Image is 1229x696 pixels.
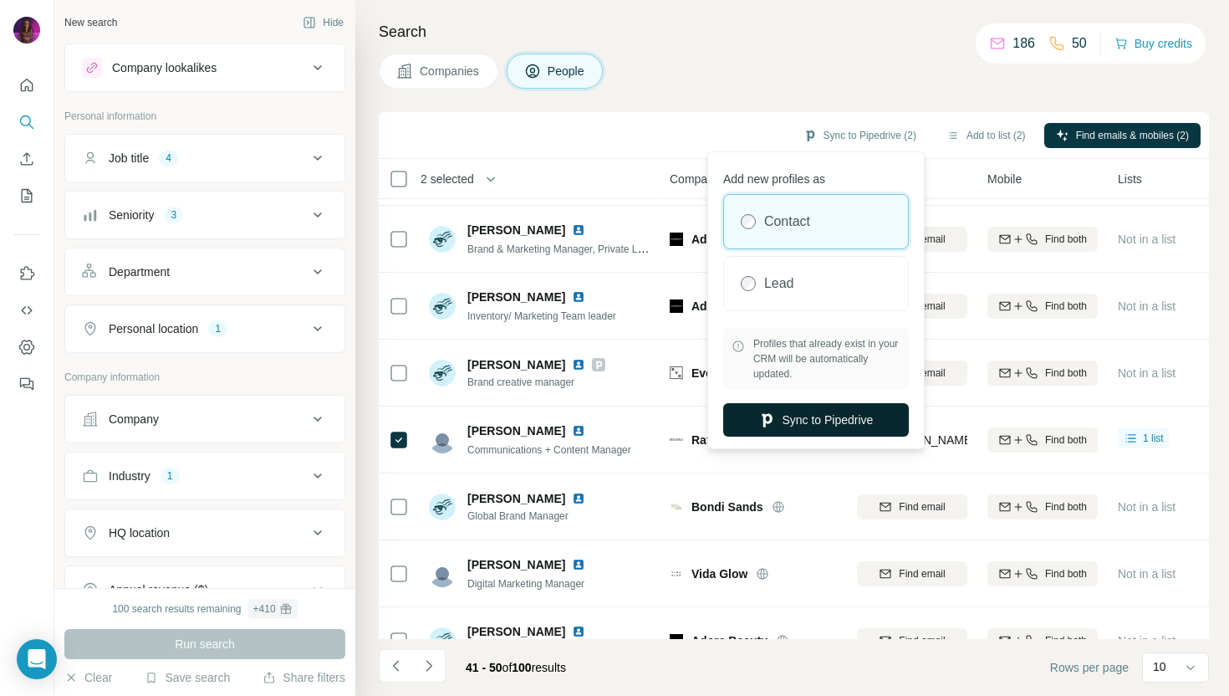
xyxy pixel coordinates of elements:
span: Not in a list [1118,299,1175,313]
div: Personal location [109,320,198,337]
span: [PERSON_NAME] [467,289,565,305]
button: Find email [857,561,967,586]
span: [PERSON_NAME] [467,623,565,640]
span: 1 list [1143,431,1164,446]
div: New search [64,15,117,30]
span: Digital Marketing Manager [467,578,584,590]
button: Company lookalikes [65,48,344,88]
span: [PERSON_NAME] [467,222,565,238]
button: Sync to Pipedrive [723,403,909,437]
span: Company [670,171,720,187]
span: Not in a list [1118,500,1175,514]
img: Avatar [429,494,456,520]
span: results [466,661,566,674]
img: LinkedIn logo [572,223,585,237]
button: Company [65,399,344,439]
div: HQ location [109,525,170,541]
button: Department [65,252,344,292]
img: Logo of Evo [670,366,683,380]
span: Profiles that already exist in your CRM will be automatically updated. [753,336,900,381]
img: LinkedIn logo [572,424,585,438]
span: Find both [1045,366,1087,381]
span: Adore Beauty [691,632,767,649]
div: + 410 [253,601,276,617]
span: Find email [899,633,945,648]
button: Annual revenue ($) [65,570,344,610]
button: Industry1 [65,456,344,496]
img: LinkedIn logo [572,290,585,304]
span: Find both [1045,432,1087,448]
div: 3 [164,207,183,223]
p: Company information [64,370,345,385]
span: 100 [512,661,531,674]
div: 4 [159,151,178,166]
span: Mobile [987,171,1022,187]
span: Adore Beauty [691,231,767,248]
span: Not in a list [1118,567,1175,581]
span: People [548,63,586,79]
span: [PERSON_NAME] [467,490,565,507]
button: Find emails & mobiles (2) [1044,123,1201,148]
span: Find both [1045,299,1087,314]
span: Brand & Marketing Manager, Private Label [467,242,656,255]
span: Companies [420,63,481,79]
div: 1 [208,321,227,336]
button: Find both [987,361,1098,386]
img: Avatar [13,17,40,43]
p: 50 [1072,33,1087,54]
div: Job title [109,150,149,166]
span: Find email [899,566,945,581]
img: Logo of Adore Beauty [670,299,683,313]
span: Find both [1045,566,1087,581]
button: Dashboard [13,332,40,362]
button: Search [13,107,40,137]
button: Find both [987,494,1098,519]
span: Not in a list [1118,634,1175,647]
button: Use Surfe on LinkedIn [13,258,40,289]
button: My lists [13,181,40,211]
span: Not in a list [1118,233,1175,246]
div: Open Intercom Messenger [17,639,57,679]
button: Find email [857,494,967,519]
button: Find both [987,294,1098,319]
p: Personal information [64,109,345,124]
button: Job title4 [65,138,344,178]
span: 2 selected [421,171,474,187]
span: Find emails & mobiles (2) [1076,128,1189,143]
span: Rows per page [1050,659,1129,676]
img: Avatar [429,560,456,587]
img: Avatar [429,293,456,320]
div: Department [109,264,170,280]
h4: Search [379,20,1209,43]
p: 186 [1012,33,1035,54]
span: Not in a list [1118,366,1175,380]
span: Adore Beauty [691,298,767,315]
img: Logo of Rationale [670,438,683,440]
button: HQ location [65,513,344,553]
img: Avatar [429,627,456,654]
button: Use Surfe API [13,295,40,325]
span: Find both [1045,633,1087,648]
img: Logo of Bondi Sands [670,500,683,514]
img: Avatar [429,226,456,253]
span: Global Brand Manager [467,509,592,524]
span: Rationale [691,432,744,448]
span: Vida Glow [691,565,747,582]
span: Communications + Content Manager [467,444,631,456]
img: LinkedIn logo [572,625,585,638]
div: 1 [161,468,180,484]
div: Annual revenue ($) [109,581,208,598]
img: LinkedIn logo [572,558,585,571]
p: Add new profiles as [723,164,909,187]
img: LinkedIn logo [572,492,585,505]
span: Find both [1045,499,1087,514]
span: Evo [691,365,713,381]
div: 100 search results remaining [112,599,297,619]
img: Avatar [429,427,456,453]
img: Logo of Adore Beauty [670,634,683,647]
span: [PERSON_NAME] [467,356,565,373]
div: Seniority [109,207,154,223]
div: Company [109,411,159,427]
span: [PERSON_NAME] [467,556,565,573]
button: Find both [987,227,1098,252]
